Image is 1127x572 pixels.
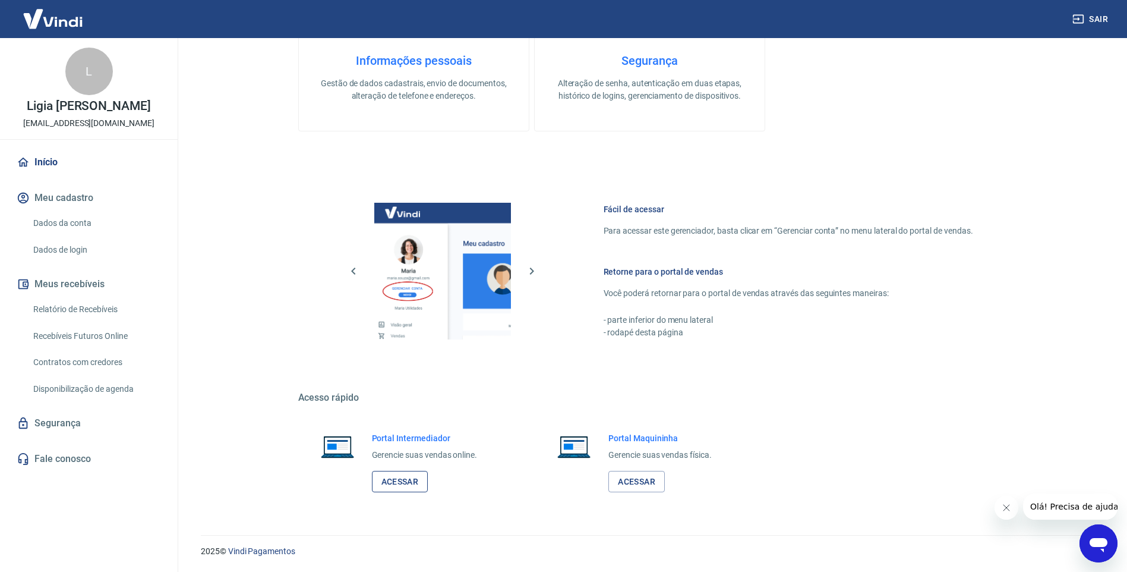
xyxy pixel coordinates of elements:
button: Meus recebíveis [14,271,163,297]
img: Vindi [14,1,91,37]
p: Ligia [PERSON_NAME] [27,100,151,112]
p: Alteração de senha, autenticação em duas etapas, histórico de logins, gerenciamento de dispositivos. [554,77,746,102]
h6: Fácil de acessar [604,203,973,215]
p: Gerencie suas vendas física. [608,449,712,461]
a: Fale conosco [14,446,163,472]
p: Para acessar este gerenciador, basta clicar em “Gerenciar conta” no menu lateral do portal de ven... [604,225,973,237]
img: Imagem de um notebook aberto [312,432,362,461]
a: Dados da conta [29,211,163,235]
p: Gestão de dados cadastrais, envio de documentos, alteração de telefone e endereços. [318,77,510,102]
a: Início [14,149,163,175]
img: Imagem da dashboard mostrando o botão de gerenciar conta na sidebar no lado esquerdo [374,203,511,340]
a: Relatório de Recebíveis [29,297,163,322]
p: 2025 © [201,545,1098,558]
iframe: Mensagem da empresa [1023,494,1117,520]
h6: Portal Intermediador [372,432,478,444]
a: Acessar [608,471,665,493]
p: Você poderá retornar para o portal de vendas através das seguintes maneiras: [604,287,973,300]
a: Segurança [14,410,163,436]
button: Sair [1070,8,1113,30]
h4: Informações pessoais [318,54,510,68]
a: Recebíveis Futuros Online [29,324,163,348]
iframe: Botão para abrir a janela de mensagens [1079,524,1117,562]
iframe: Fechar mensagem [995,496,1018,520]
p: Gerencie suas vendas online. [372,449,478,461]
p: - parte inferior do menu lateral [604,314,973,326]
a: Disponibilização de agenda [29,377,163,401]
div: L [65,48,113,95]
h6: Retorne para o portal de vendas [604,266,973,278]
a: Dados de login [29,238,163,262]
p: - rodapé desta página [604,326,973,339]
h6: Portal Maquininha [608,432,712,444]
button: Meu cadastro [14,185,163,211]
a: Contratos com credores [29,350,163,375]
p: [EMAIL_ADDRESS][DOMAIN_NAME] [23,117,154,130]
span: Olá! Precisa de ajuda? [7,8,100,18]
a: Vindi Pagamentos [228,546,295,556]
h4: Segurança [554,54,746,68]
img: Imagem de um notebook aberto [549,432,599,461]
a: Acessar [372,471,428,493]
h5: Acesso rápido [298,392,1002,404]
